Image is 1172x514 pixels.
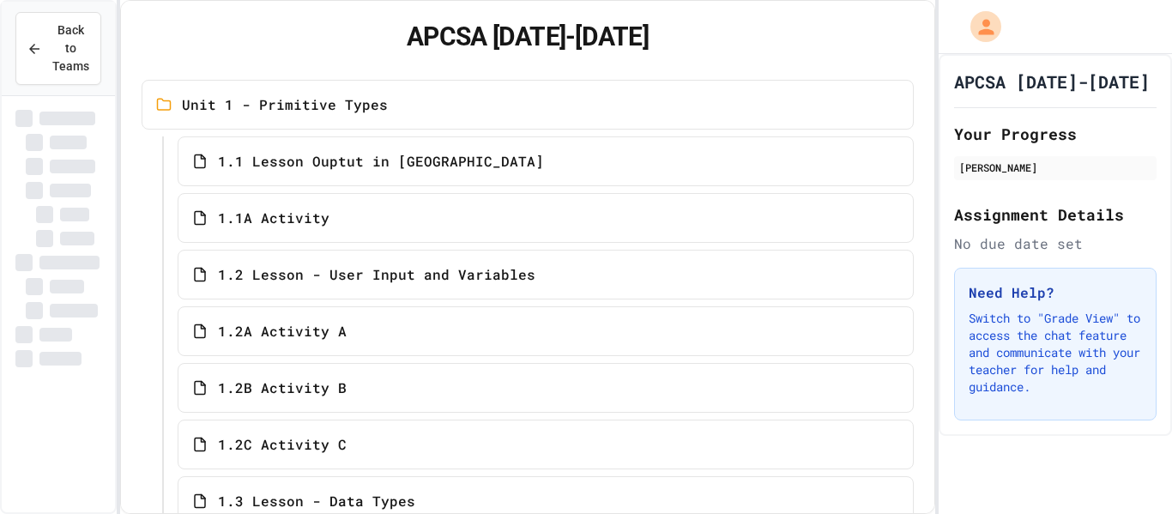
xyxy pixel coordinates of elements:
h2: Your Progress [954,122,1157,146]
span: 1.1A Activity [218,208,329,228]
a: 1.2 Lesson - User Input and Variables [178,250,915,299]
span: 1.1 Lesson Ouptut in [GEOGRAPHIC_DATA] [218,151,544,172]
button: Back to Teams [15,12,101,85]
a: 1.2C Activity C [178,420,915,469]
a: 1.2A Activity A [178,306,915,356]
h3: Need Help? [969,282,1142,303]
span: 1.3 Lesson - Data Types [218,491,415,511]
span: Back to Teams [52,21,89,76]
div: My Account [952,7,1006,46]
span: 1.2B Activity B [218,378,347,398]
span: 1.2 Lesson - User Input and Variables [218,264,535,285]
h2: Assignment Details [954,203,1157,227]
span: 1.2C Activity C [218,434,347,455]
a: 1.1A Activity [178,193,915,243]
h1: APCSA [DATE]-[DATE] [954,70,1150,94]
div: No due date set [954,233,1157,254]
p: Switch to "Grade View" to access the chat feature and communicate with your teacher for help and ... [969,310,1142,396]
h1: APCSA [DATE]-[DATE] [142,21,915,52]
a: 1.2B Activity B [178,363,915,413]
span: Unit 1 - Primitive Types [182,94,388,115]
div: [PERSON_NAME] [959,160,1151,175]
a: 1.1 Lesson Ouptut in [GEOGRAPHIC_DATA] [178,136,915,186]
span: 1.2A Activity A [218,321,347,342]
